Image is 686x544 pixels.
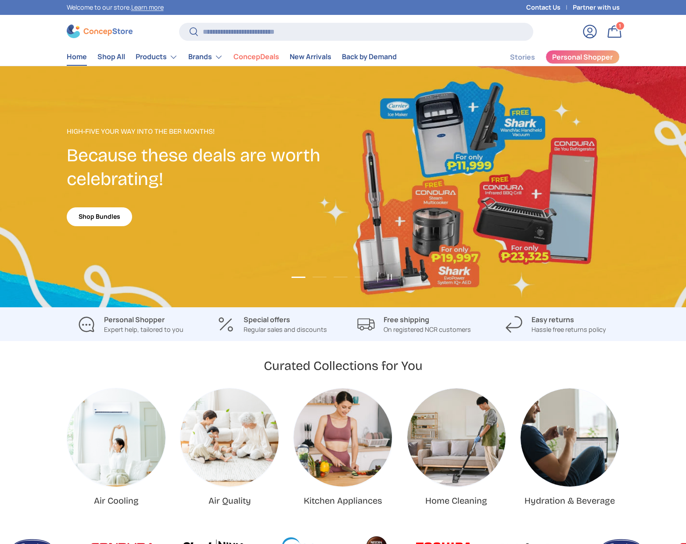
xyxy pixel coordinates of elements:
[384,315,429,324] strong: Free shipping
[67,3,164,12] p: Welcome to our store.
[492,314,620,334] a: Easy returns Hassle free returns policy
[350,314,478,334] a: Free shipping On registered NCR customers
[510,49,535,66] a: Stories
[67,388,165,487] img: Air Cooling | ConcepStore
[180,388,279,487] img: Air Quality
[233,48,279,65] a: ConcepDeals
[208,314,336,334] a: Special offers Regular sales and discounts
[526,3,573,12] a: Contact Us
[183,48,228,66] summary: Brands
[342,48,397,65] a: Back by Demand
[264,358,423,374] h2: Curated Collections for You
[67,126,343,137] p: High-Five Your Way Into the Ber Months!
[546,50,620,64] a: Personal Shopper
[67,48,397,66] nav: Primary
[407,388,506,487] a: Home Cleaning
[104,325,183,334] p: Expert help, tailored to you
[552,53,613,60] span: Personal Shopper
[131,3,164,11] a: Learn more
[244,315,290,324] strong: Special offers
[619,22,621,29] span: 1
[532,315,574,324] strong: Easy returns
[67,388,165,487] a: Air Cooling
[67,48,87,65] a: Home
[130,48,183,66] summary: Products
[489,48,620,66] nav: Secondary
[97,48,125,65] a: Shop All
[425,495,487,506] a: Home Cleaning
[290,48,331,65] a: New Arrivals
[67,144,343,191] h2: Because these deals are worth celebrating!
[94,495,139,506] a: Air Cooling
[104,315,165,324] strong: Personal Shopper
[244,325,327,334] p: Regular sales and discounts
[294,388,392,487] a: Kitchen Appliances
[188,48,223,66] a: Brands
[573,3,620,12] a: Partner with us
[67,207,132,226] a: Shop Bundles
[524,495,615,506] a: Hydration & Beverage
[67,25,133,38] img: ConcepStore
[532,325,606,334] p: Hassle free returns policy
[67,314,194,334] a: Personal Shopper Expert help, tailored to you
[384,325,471,334] p: On registered NCR customers
[304,495,382,506] a: Kitchen Appliances
[136,48,178,66] a: Products
[521,388,619,487] a: Hydration & Beverage
[208,495,251,506] a: Air Quality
